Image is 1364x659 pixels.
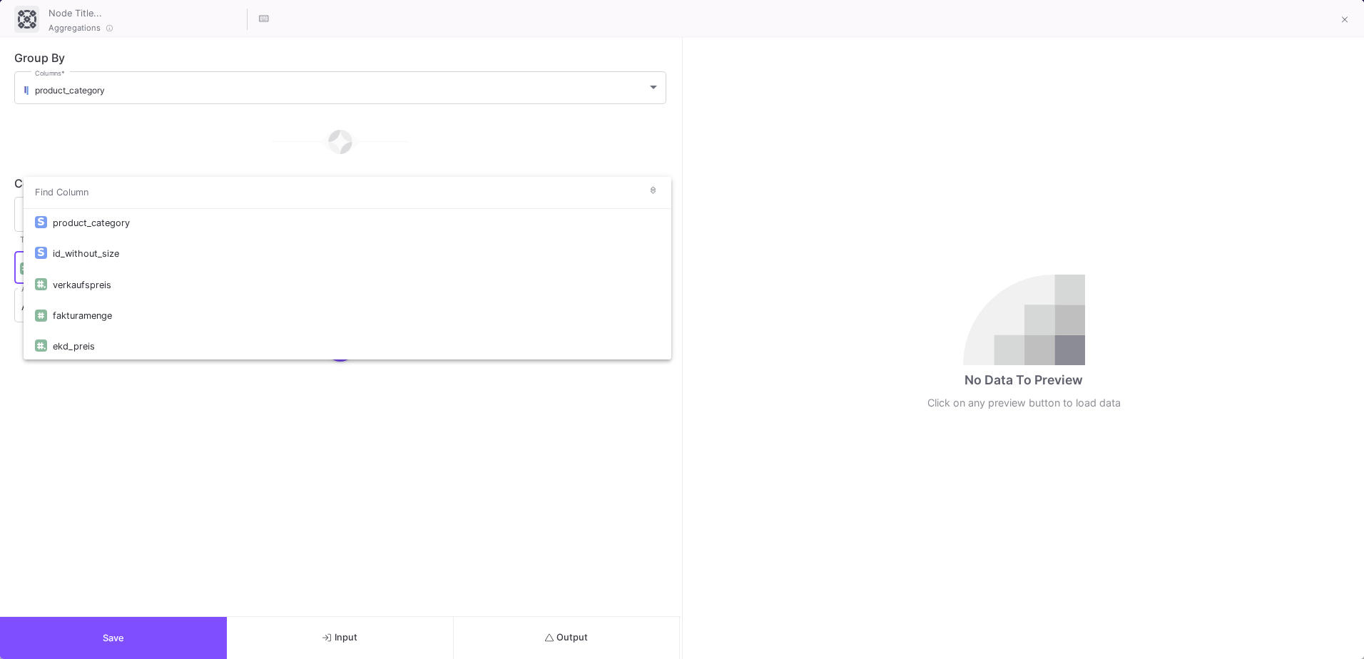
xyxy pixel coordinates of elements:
[53,239,660,270] div: id_without_size
[24,177,639,209] input: dropdown search
[53,300,660,331] div: fakturamenge
[53,208,660,238] div: product_category
[53,331,660,362] div: ekd_preis
[53,270,660,300] div: verkaufspreis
